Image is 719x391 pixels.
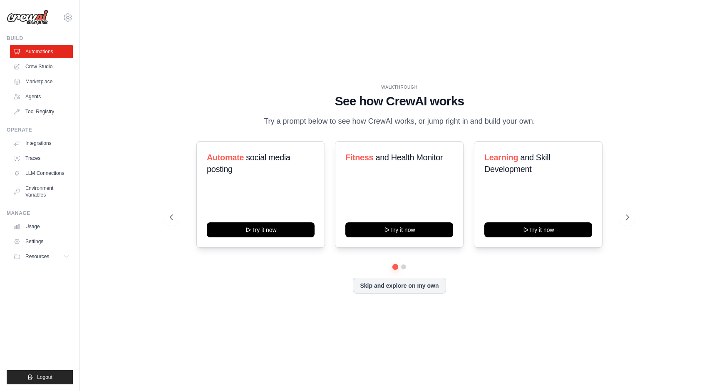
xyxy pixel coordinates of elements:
a: Agents [10,90,73,103]
h1: See how CrewAI works [170,94,629,109]
a: LLM Connections [10,167,73,180]
button: Try it now [345,222,453,237]
a: Settings [10,235,73,248]
span: Resources [25,253,49,260]
div: Manage [7,210,73,217]
a: Crew Studio [10,60,73,73]
span: Learning [484,153,518,162]
span: Automate [207,153,244,162]
span: and Skill Development [484,153,550,174]
a: Traces [10,152,73,165]
div: WALKTHROUGH [170,84,629,90]
button: Try it now [484,222,592,237]
button: Logout [7,370,73,384]
button: Resources [10,250,73,263]
span: social media posting [207,153,290,174]
span: Logout [37,374,52,381]
span: Fitness [345,153,373,162]
span: and Health Monitor [376,153,443,162]
a: Integrations [10,137,73,150]
a: Environment Variables [10,182,73,202]
a: Marketplace [10,75,73,88]
a: Tool Registry [10,105,73,118]
div: Build [7,35,73,42]
p: Try a prompt below to see how CrewAI works, or jump right in and build your own. [260,115,539,127]
img: Logo [7,10,48,25]
button: Skip and explore on my own [353,278,446,294]
a: Usage [10,220,73,233]
button: Try it now [207,222,315,237]
a: Automations [10,45,73,58]
div: Operate [7,127,73,133]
